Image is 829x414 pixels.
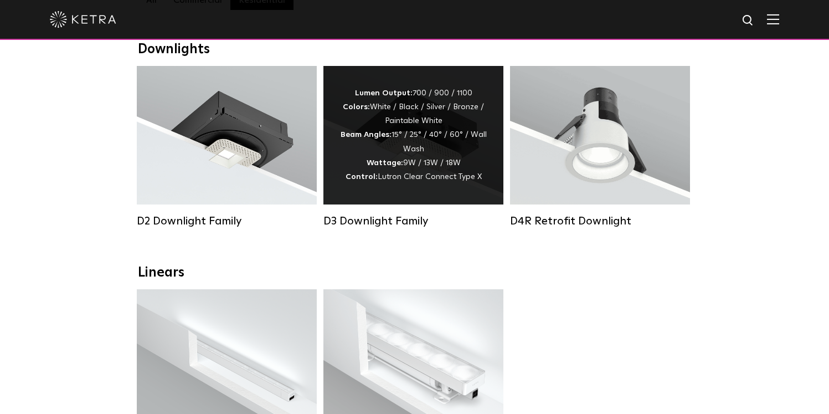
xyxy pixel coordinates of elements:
[340,86,487,184] div: 700 / 900 / 1100 White / Black / Silver / Bronze / Paintable White 15° / 25° / 40° / 60° / Wall W...
[323,66,503,228] a: D3 Downlight Family Lumen Output:700 / 900 / 1100Colors:White / Black / Silver / Bronze / Paintab...
[50,11,116,28] img: ketra-logo-2019-white
[355,89,413,97] strong: Lumen Output:
[767,14,779,24] img: Hamburger%20Nav.svg
[138,42,692,58] div: Downlights
[378,173,482,181] span: Lutron Clear Connect Type X
[510,214,690,228] div: D4R Retrofit Downlight
[323,214,503,228] div: D3 Downlight Family
[137,214,317,228] div: D2 Downlight Family
[138,265,692,281] div: Linears
[510,66,690,228] a: D4R Retrofit Downlight Lumen Output:800Colors:White / BlackBeam Angles:15° / 25° / 40° / 60°Watta...
[742,14,755,28] img: search icon
[367,159,403,167] strong: Wattage:
[341,131,392,139] strong: Beam Angles:
[343,103,370,111] strong: Colors:
[346,173,378,181] strong: Control:
[137,66,317,228] a: D2 Downlight Family Lumen Output:1200Colors:White / Black / Gloss Black / Silver / Bronze / Silve...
